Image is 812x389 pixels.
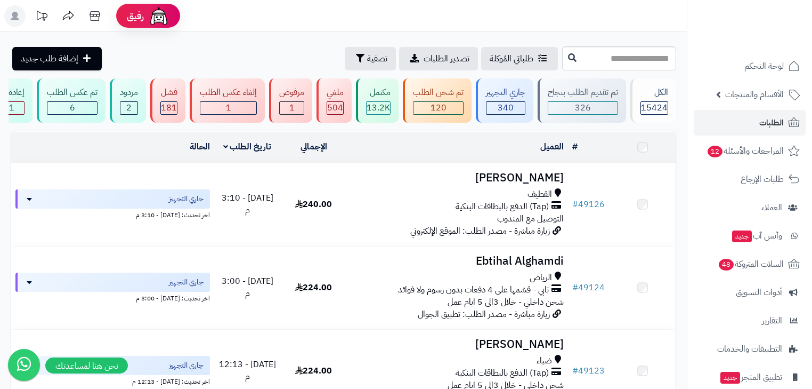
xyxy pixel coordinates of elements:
[628,78,678,123] a: الكل15424
[367,52,387,65] span: تصفية
[200,102,256,114] div: 1
[222,275,273,300] span: [DATE] - 3:00 م
[548,102,618,114] div: 326
[486,102,525,114] div: 340
[367,101,390,114] span: 13.2K
[314,78,354,123] a: ملغي 504
[694,251,806,277] a: السلات المتروكة48
[572,364,605,377] a: #49123
[120,102,137,114] div: 2
[295,281,332,294] span: 224.00
[708,146,722,157] span: 12
[694,308,806,334] a: التقارير
[70,101,75,114] span: 6
[761,200,782,215] span: العملاء
[498,101,514,114] span: 340
[354,78,401,123] a: مكتمل 13.2K
[418,308,550,321] span: زيارة مباشرة - مصدر الطلب: تطبيق الجوال
[474,78,535,123] a: جاري التجهيز 340
[367,102,390,114] div: 13201
[301,140,327,153] a: الإجمالي
[351,172,564,184] h3: [PERSON_NAME]
[366,86,391,99] div: مكتمل
[351,255,564,267] h3: Ebtihal Alghamdi
[327,86,344,99] div: ملغي
[223,140,272,153] a: تاريخ الطلب
[15,375,210,386] div: اخر تحديث: [DATE] - 12:13 م
[694,223,806,249] a: وآتس آبجديد
[731,228,782,243] span: وآتس آب
[401,78,474,123] a: تم شحن الطلب 120
[47,86,98,99] div: تم عكس الطلب
[161,102,177,114] div: 181
[694,336,806,362] a: التطبيقات والخدمات
[413,102,463,114] div: 120
[537,355,552,367] span: ضباء
[759,115,784,130] span: الطلبات
[694,110,806,136] a: الطلبات
[490,52,533,65] span: طلباتي المُوكلة
[15,209,210,220] div: اخر تحديث: [DATE] - 3:10 م
[694,280,806,305] a: أدوات التسويق
[481,47,558,70] a: طلباتي المُوكلة
[744,59,784,74] span: لوحة التحكم
[148,78,188,123] a: فشل 181
[21,52,78,65] span: إضافة طلب جديد
[222,192,273,217] span: [DATE] - 3:10 م
[410,225,550,237] span: زيارة مباشرة - مصدر الطلب: الموقع الإلكتروني
[548,86,618,99] div: تم تقديم الطلب بنجاح
[719,370,782,385] span: تطبيق المتجر
[267,78,314,123] a: مرفوض 1
[47,102,97,114] div: 6
[280,102,304,114] div: 1
[540,140,564,153] a: العميل
[295,198,332,211] span: 240.00
[572,281,605,294] a: #49124
[399,47,478,70] a: تصدير الطلبات
[741,172,784,187] span: طلبات الإرجاع
[120,86,138,99] div: مردود
[535,78,628,123] a: تم تقديم الطلب بنجاح 326
[732,231,752,242] span: جديد
[295,364,332,377] span: 224.00
[169,277,204,288] span: جاري التجهيز
[169,194,204,204] span: جاري التجهيز
[694,138,806,164] a: المراجعات والأسئلة12
[28,5,55,29] a: تحديثات المنصة
[200,86,257,99] div: إلغاء عكس الطلب
[327,102,343,114] div: 504
[575,101,591,114] span: 326
[456,201,549,213] span: (Tap) الدفع بالبطاقات البنكية
[486,86,525,99] div: جاري التجهيز
[641,101,668,114] span: 15424
[694,195,806,220] a: العملاء
[431,101,446,114] span: 120
[448,296,564,308] span: شحن داخلي - خلال 3الى 5 ايام عمل
[572,198,578,211] span: #
[694,166,806,192] a: طلبات الإرجاع
[719,259,734,271] span: 48
[127,10,144,22] span: رفيق
[527,188,552,201] span: القطيف
[718,257,784,272] span: السلات المتروكة
[572,140,578,153] a: #
[289,101,295,114] span: 1
[169,360,204,371] span: جاري التجهيز
[717,342,782,356] span: التطبيقات والخدمات
[219,358,276,383] span: [DATE] - 12:13 م
[530,272,552,284] span: الرياض
[190,140,210,153] a: الحالة
[148,5,169,27] img: ai-face.png
[572,281,578,294] span: #
[188,78,267,123] a: إلغاء عكس الطلب 1
[413,86,464,99] div: تم شحن الطلب
[161,101,177,114] span: 181
[12,47,102,70] a: إضافة طلب جديد
[572,364,578,377] span: #
[572,198,605,211] a: #49126
[707,144,784,158] span: المراجعات والأسئلة
[351,338,564,351] h3: [PERSON_NAME]
[740,29,802,51] img: logo-2.png
[160,86,177,99] div: فشل
[640,86,668,99] div: الكل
